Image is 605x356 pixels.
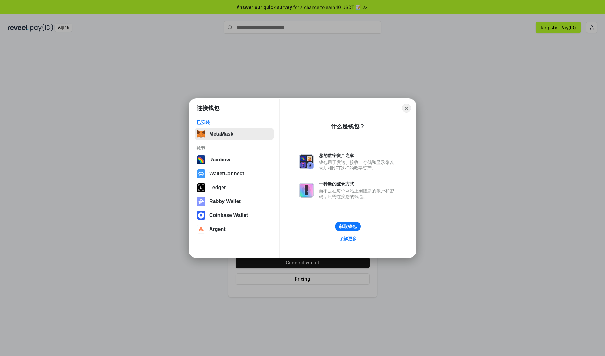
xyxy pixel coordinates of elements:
[197,183,205,192] img: svg+xml,%3Csvg%20xmlns%3D%22http%3A%2F%2Fwww.w3.org%2F2000%2Fsvg%22%20width%3D%2228%22%20height%3...
[339,236,357,242] div: 了解更多
[197,104,219,112] h1: 连接钱包
[299,154,314,169] img: svg+xml,%3Csvg%20xmlns%3D%22http%3A%2F%2Fwww.w3.org%2F2000%2Fsvg%22%20fill%3D%22none%22%20viewBox...
[209,226,226,232] div: Argent
[197,120,272,125] div: 已安装
[299,183,314,198] img: svg+xml,%3Csvg%20xmlns%3D%22http%3A%2F%2Fwww.w3.org%2F2000%2Fsvg%22%20fill%3D%22none%22%20viewBox...
[209,199,241,204] div: Rabby Wallet
[197,169,205,178] img: svg+xml,%3Csvg%20width%3D%2228%22%20height%3D%2228%22%20viewBox%3D%220%200%2028%2028%22%20fill%3D...
[319,160,397,171] div: 钱包用于发送、接收、存储和显示像以太坊和NFT这样的数字资产。
[209,171,244,177] div: WalletConnect
[195,223,274,236] button: Argent
[402,104,411,113] button: Close
[209,185,226,190] div: Ledger
[331,123,365,130] div: 什么是钱包？
[197,211,205,220] img: svg+xml,%3Csvg%20width%3D%2228%22%20height%3D%2228%22%20viewBox%3D%220%200%2028%2028%22%20fill%3D...
[319,181,397,187] div: 一种新的登录方式
[339,224,357,229] div: 获取钱包
[195,154,274,166] button: Rainbow
[209,131,233,137] div: MetaMask
[195,181,274,194] button: Ledger
[197,225,205,234] img: svg+xml,%3Csvg%20width%3D%2228%22%20height%3D%2228%22%20viewBox%3D%220%200%2028%2028%22%20fill%3D...
[195,128,274,140] button: MetaMask
[335,222,361,231] button: 获取钱包
[195,195,274,208] button: Rabby Wallet
[335,235,360,243] a: 了解更多
[197,130,205,138] img: svg+xml,%3Csvg%20fill%3D%22none%22%20height%3D%2233%22%20viewBox%3D%220%200%2035%2033%22%20width%...
[209,157,230,163] div: Rainbow
[209,213,248,218] div: Coinbase Wallet
[195,209,274,222] button: Coinbase Wallet
[319,188,397,199] div: 而不是在每个网站上创建新的账户和密码，只需连接您的钱包。
[197,155,205,164] img: svg+xml,%3Csvg%20width%3D%22120%22%20height%3D%22120%22%20viewBox%3D%220%200%20120%20120%22%20fil...
[195,167,274,180] button: WalletConnect
[197,197,205,206] img: svg+xml,%3Csvg%20xmlns%3D%22http%3A%2F%2Fwww.w3.org%2F2000%2Fsvg%22%20fill%3D%22none%22%20viewBox...
[197,145,272,151] div: 推荐
[319,153,397,158] div: 您的数字资产之家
